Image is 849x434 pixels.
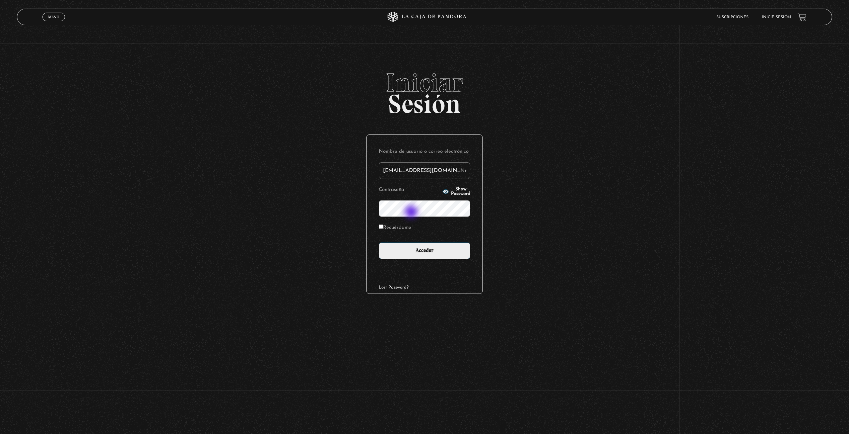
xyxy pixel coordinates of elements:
span: Cerrar [46,21,62,25]
button: Show Password [442,187,470,196]
span: Iniciar [17,69,832,96]
a: Inicie sesión [762,15,791,19]
span: Show Password [451,187,470,196]
h2: Sesión [17,69,832,112]
a: Suscripciones [716,15,749,19]
a: View your shopping cart [798,13,807,22]
label: Contraseña [379,185,440,195]
a: Lost Password? [379,285,409,290]
span: Menu [48,15,59,19]
label: Recuérdame [379,223,411,233]
input: Recuérdame [379,224,383,229]
label: Nombre de usuario o correo electrónico [379,147,470,157]
input: Acceder [379,242,470,259]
